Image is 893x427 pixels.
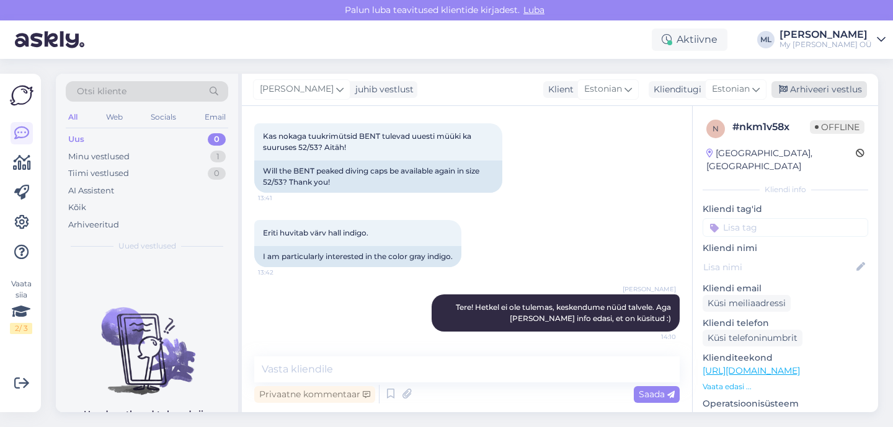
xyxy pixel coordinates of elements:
div: Vaata siia [10,278,32,334]
span: Saada [639,389,675,400]
div: 0 [208,167,226,180]
a: [PERSON_NAME]My [PERSON_NAME] OÜ [780,30,886,50]
span: 13:41 [258,193,304,203]
div: Kõik [68,201,86,214]
span: Tere! Hetkel ei ole tulemas, keskendume nüüd talvele. Aga [PERSON_NAME] info edasi, et on küsitud :) [456,302,673,323]
span: [PERSON_NAME] [623,284,676,294]
div: juhib vestlust [350,83,414,96]
div: Küsi meiliaadressi [703,295,791,312]
div: Arhiveeri vestlus [771,81,867,98]
p: Vaata edasi ... [703,381,868,392]
span: 13:42 [258,268,304,277]
span: Uued vestlused [118,240,176,252]
span: 14:10 [629,332,676,341]
a: [URL][DOMAIN_NAME] [703,365,800,376]
div: 1 [210,151,226,163]
p: iPhone OS 16.3.1 [703,410,868,423]
p: Kliendi email [703,282,868,295]
span: Luba [520,4,548,15]
div: Klient [543,83,574,96]
span: Kas nokaga tuukrimütsid BENT tulevad uuesti müüki ka suuruses 52/53? Aitäh! [263,131,473,152]
div: ML [757,31,775,48]
span: Eriti huvitab värv hall indigo. [263,228,368,237]
span: Estonian [712,82,750,96]
div: Klienditugi [649,83,701,96]
div: Kliendi info [703,184,868,195]
div: Aktiivne [652,29,727,51]
p: Kliendi nimi [703,242,868,255]
div: Email [202,109,228,125]
p: Klienditeekond [703,351,868,364]
img: No chats [56,285,238,397]
p: Kliendi telefon [703,317,868,330]
div: Web [104,109,125,125]
span: Estonian [584,82,622,96]
div: Tiimi vestlused [68,167,129,180]
div: Minu vestlused [68,151,130,163]
div: Privaatne kommentaar [254,386,375,403]
input: Lisa nimi [703,260,854,274]
div: Arhiveeritud [68,219,119,231]
div: All [66,109,80,125]
div: I am particularly interested in the color gray indigo. [254,246,461,267]
div: Küsi telefoninumbrit [703,330,802,346]
div: 0 [208,133,226,146]
div: [PERSON_NAME] [780,30,872,40]
div: AI Assistent [68,185,114,197]
div: My [PERSON_NAME] OÜ [780,40,872,50]
div: Socials [148,109,179,125]
div: Will the BENT peaked diving caps be available again in size 52/53? Thank you! [254,161,502,193]
span: Offline [810,120,864,134]
div: 2 / 3 [10,323,32,334]
p: Operatsioonisüsteem [703,397,868,410]
p: Uued vestlused tulevad siia. [84,408,211,421]
input: Lisa tag [703,218,868,237]
span: n [713,124,719,133]
p: Kliendi tag'id [703,203,868,216]
div: # nkm1v58x [732,120,810,134]
span: [PERSON_NAME] [260,82,334,96]
div: Uus [68,133,84,146]
span: Otsi kliente [77,85,127,98]
div: [GEOGRAPHIC_DATA], [GEOGRAPHIC_DATA] [706,147,856,173]
img: Askly Logo [10,84,33,107]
